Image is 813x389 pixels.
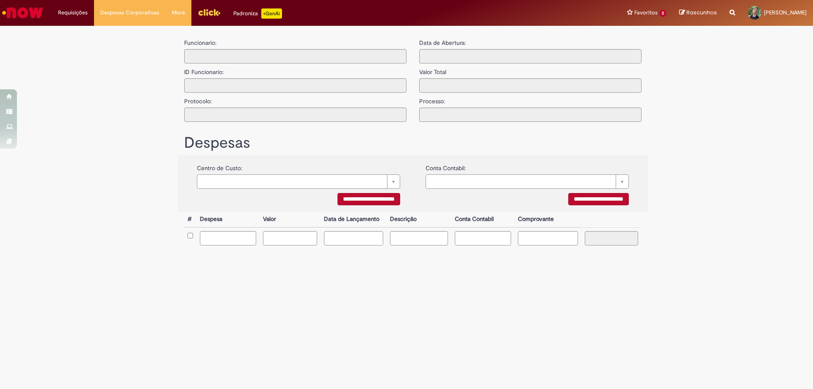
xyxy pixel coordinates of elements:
[321,212,387,227] th: Data de Lançamento
[197,174,400,189] a: Limpar campo {0}
[1,4,44,21] img: ServiceNow
[184,135,642,152] h1: Despesas
[260,212,320,227] th: Valor
[426,174,629,189] a: Limpar campo {0}
[514,212,582,227] th: Comprovante
[764,9,807,16] span: [PERSON_NAME]
[198,6,221,19] img: click_logo_yellow_360x200.png
[426,160,466,172] label: Conta Contabil:
[387,212,451,227] th: Descrição
[58,8,88,17] span: Requisições
[184,93,212,105] label: Protocolo:
[261,8,282,19] p: +GenAi
[686,8,717,17] span: Rascunhos
[419,39,466,47] label: Data de Abertura:
[100,8,159,17] span: Despesas Corporativas
[679,9,717,17] a: Rascunhos
[184,39,216,47] label: Funcionario:
[634,8,658,17] span: Favoritos
[172,8,185,17] span: More
[451,212,514,227] th: Conta Contabil
[659,10,666,17] span: 2
[233,8,282,19] div: Padroniza
[419,63,446,76] label: Valor Total
[184,212,196,227] th: #
[184,63,224,76] label: ID Funcionario:
[196,212,260,227] th: Despesa
[419,93,445,105] label: Processo:
[197,160,242,172] label: Centro de Custo:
